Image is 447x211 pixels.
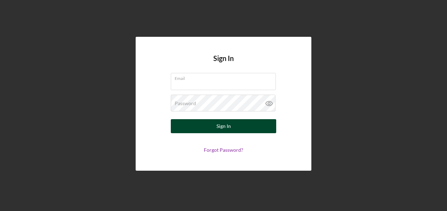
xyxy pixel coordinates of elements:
button: Sign In [171,119,276,133]
h4: Sign In [213,54,234,73]
div: Sign In [216,119,231,133]
label: Email [175,73,276,81]
a: Forgot Password? [204,147,243,153]
label: Password [175,101,196,106]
